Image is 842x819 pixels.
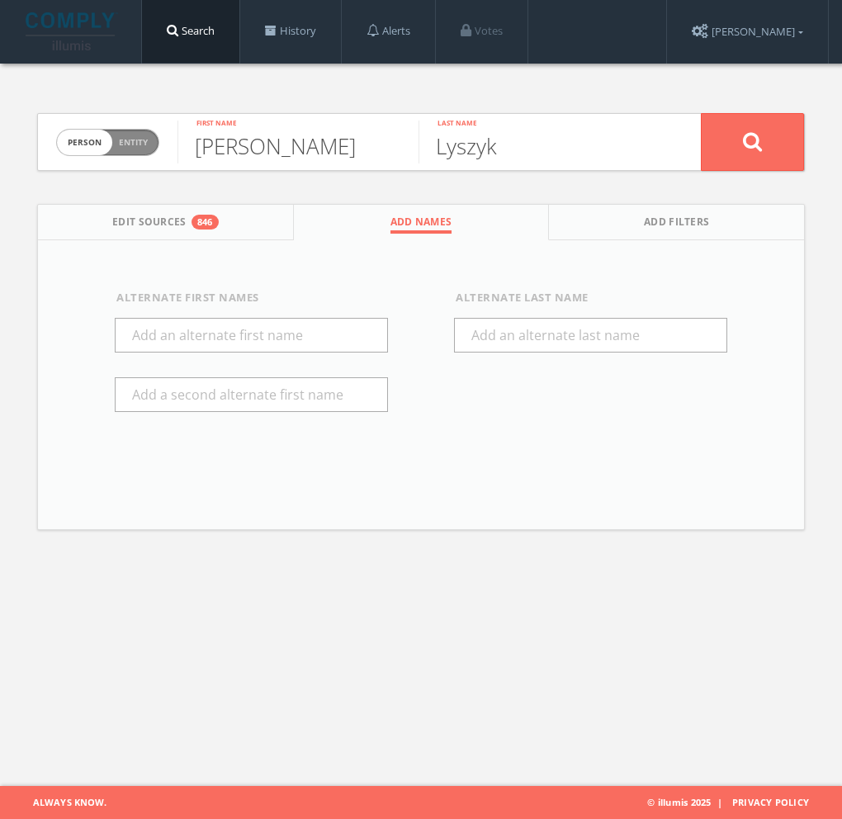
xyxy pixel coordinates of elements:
[390,215,452,234] span: Add Names
[549,205,804,240] button: Add Filters
[192,215,219,230] div: 846
[644,215,710,234] span: Add Filters
[38,205,294,240] button: Edit Sources846
[294,205,550,240] button: Add Names
[116,290,388,306] div: Alternate First Names
[112,215,187,234] span: Edit Sources
[12,786,106,819] span: Always Know.
[26,12,118,50] img: illumis
[711,796,729,808] span: |
[115,318,388,353] input: Add an alternate first name
[119,136,148,149] span: Entity
[454,318,727,353] input: Add an alternate last name
[57,130,112,155] span: person
[647,786,830,819] span: © illumis 2025
[115,377,388,412] input: Add a second alternate first name
[732,796,809,808] a: Privacy Policy
[456,290,727,306] div: Alternate Last Name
